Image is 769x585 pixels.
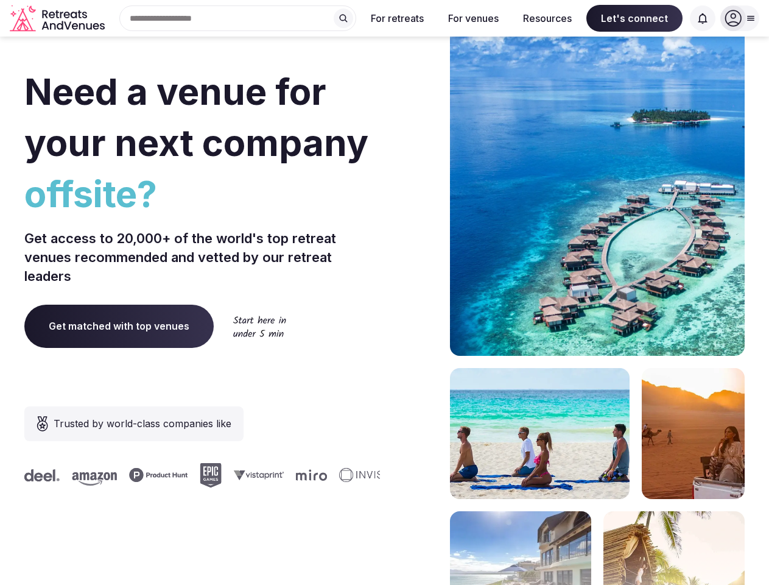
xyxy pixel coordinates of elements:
button: For venues [438,5,508,32]
span: Need a venue for your next company [24,69,368,165]
span: Trusted by world-class companies like [54,416,231,431]
button: For retreats [361,5,434,32]
span: offsite? [24,168,380,219]
svg: Vistaprint company logo [231,470,281,480]
img: woman sitting in back of truck with camels [642,368,745,499]
svg: Miro company logo [293,469,324,481]
span: Let's connect [586,5,683,32]
svg: Deel company logo [21,469,57,481]
img: Start here in under 5 min [233,316,286,337]
svg: Invisible company logo [336,468,403,483]
svg: Epic Games company logo [197,463,219,487]
a: Visit the homepage [10,5,107,32]
svg: Retreats and Venues company logo [10,5,107,32]
a: Get matched with top venues [24,305,214,347]
p: Get access to 20,000+ of the world's top retreat venues recommended and vetted by our retreat lea... [24,229,380,285]
img: yoga on tropical beach [450,368,630,499]
button: Resources [513,5,581,32]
